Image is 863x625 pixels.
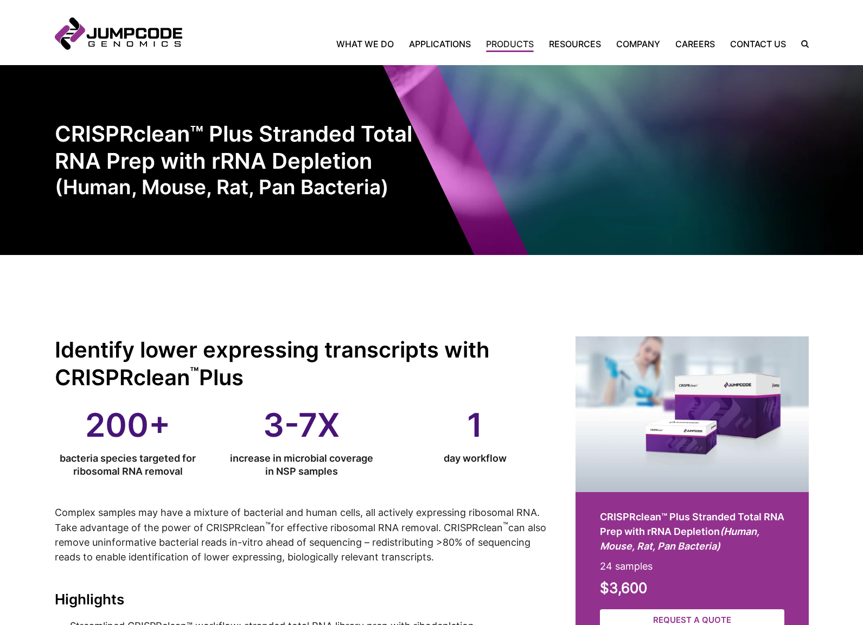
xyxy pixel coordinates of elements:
[401,37,478,50] a: Applications
[55,452,201,478] data-callout-description: bacteria species targeted for ribosomal RNA removal
[478,37,541,50] a: Products
[336,37,401,50] a: What We Do
[55,505,548,564] p: Complex samples may have a mixture of bacterial and human cells, all actively expressing ribosoma...
[668,37,723,50] a: Careers
[55,409,201,441] data-callout-value: 200+
[600,526,759,552] em: (Human, Mouse, Rat, Pan Bacteria)
[228,452,375,478] data-callout-description: increase in microbial coverage in NSP samples
[600,579,647,596] strong: $3,600
[182,37,794,50] nav: Primary Navigation
[600,559,784,573] p: 24 samples
[190,363,199,381] sup: ™
[402,452,548,465] data-callout-description: day workflow
[503,521,508,530] sup: ™
[402,409,548,441] data-callout-value: 1
[55,591,548,608] h2: Highlights
[600,509,784,553] h2: CRISPRclean™ Plus Stranded Total RNA Prep with rRNA Depletion
[541,37,609,50] a: Resources
[55,336,548,391] h2: Identify lower expressing transcripts with CRISPRclean Plus
[794,40,809,48] label: Search the site.
[609,37,668,50] a: Company
[55,175,432,200] em: (Human, Mouse, Rat, Pan Bacteria)
[723,37,794,50] a: Contact Us
[265,521,271,530] sup: ™
[55,120,432,200] h1: CRISPRclean™ Plus Stranded Total RNA Prep with rRNA Depletion
[228,409,375,441] data-callout-value: 3-7X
